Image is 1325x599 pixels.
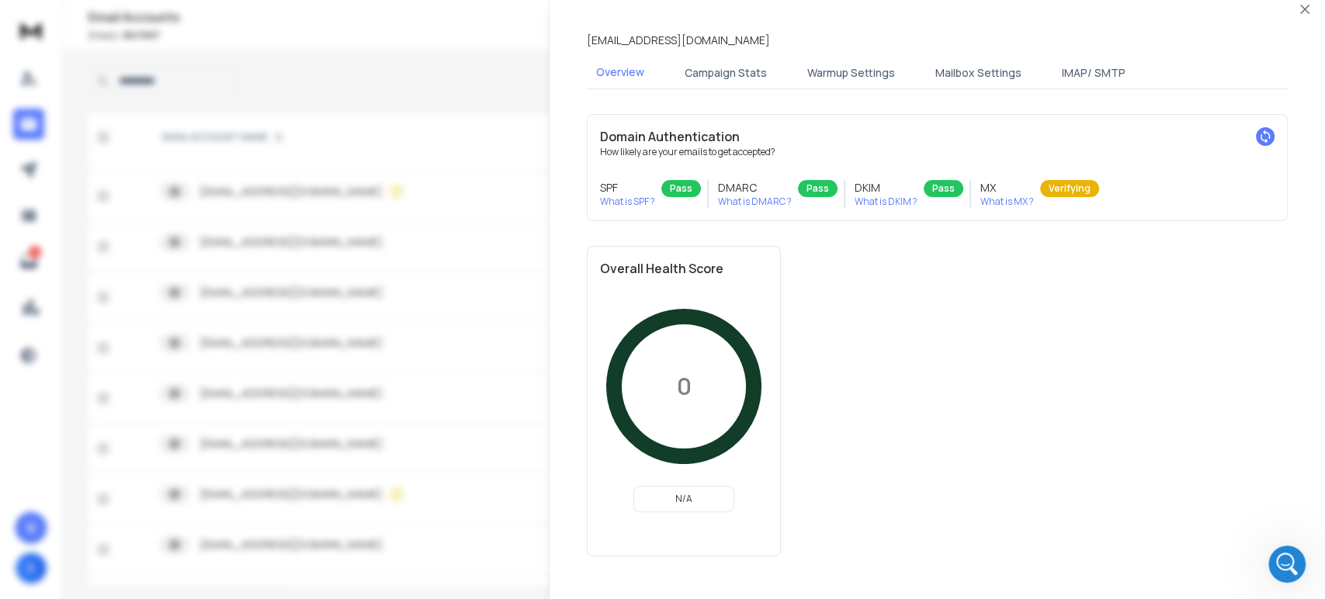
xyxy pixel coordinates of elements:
button: Upload attachment [74,480,86,492]
p: N/A [640,493,727,505]
button: Gif picker [49,480,61,492]
button: Mailbox Settings [926,56,1031,90]
p: Active 30m ago [75,19,154,35]
p: What is SPF ? [600,196,655,208]
h3: SPF [600,180,655,196]
button: Start recording [99,480,111,492]
div: Close [272,6,300,34]
div: Pass [798,180,838,197]
button: IMAP/ SMTP [1053,56,1135,90]
h3: MX [980,180,1034,196]
div: Hey [PERSON_NAME], how can we help? [25,393,242,424]
h3: DMARC [718,180,792,196]
button: go back [10,6,40,36]
button: Send a message… [266,473,291,498]
div: Hi [PERSON_NAME] [181,348,286,363]
h2: Overall Health Score [600,259,768,278]
div: Great, you should be able to access your account now. [12,241,255,290]
p: [EMAIL_ADDRESS][DOMAIN_NAME] [587,33,770,48]
div: Pass [924,180,963,197]
button: Warmup Settings [798,56,904,90]
div: Pass [661,180,701,197]
textarea: Message… [13,447,297,473]
div: Nishu says… [12,303,298,338]
button: Overview [587,55,654,91]
p: How likely are your emails to get accepted? [600,146,1275,158]
button: Home [243,6,272,36]
h2: Domain Authentication [600,127,1275,146]
p: What is DMARC ? [718,196,792,208]
div: yes [267,312,286,327]
div: Hey [PERSON_NAME], how can we help? [12,384,255,433]
iframe: Intercom live chat [1268,545,1306,583]
p: What is MX ? [980,196,1034,208]
button: Emoji picker [24,480,36,492]
div: Great, you should be able to access your account now. [25,251,242,281]
div: Lakshita says… [12,384,298,445]
h3: DKIM [855,180,917,196]
div: Lakshita says… [12,241,298,303]
div: Hi [PERSON_NAME] [168,338,298,372]
div: yes [255,303,298,337]
button: Campaign Stats [675,56,776,90]
div: Verifying [1040,180,1099,197]
p: 0 [677,372,692,400]
div: Nishu says… [12,55,298,241]
div: Nishu says… [12,338,298,385]
p: What is DKIM ? [855,196,917,208]
img: Profile image for Lakshita [44,9,69,33]
h1: Lakshita [75,8,127,19]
